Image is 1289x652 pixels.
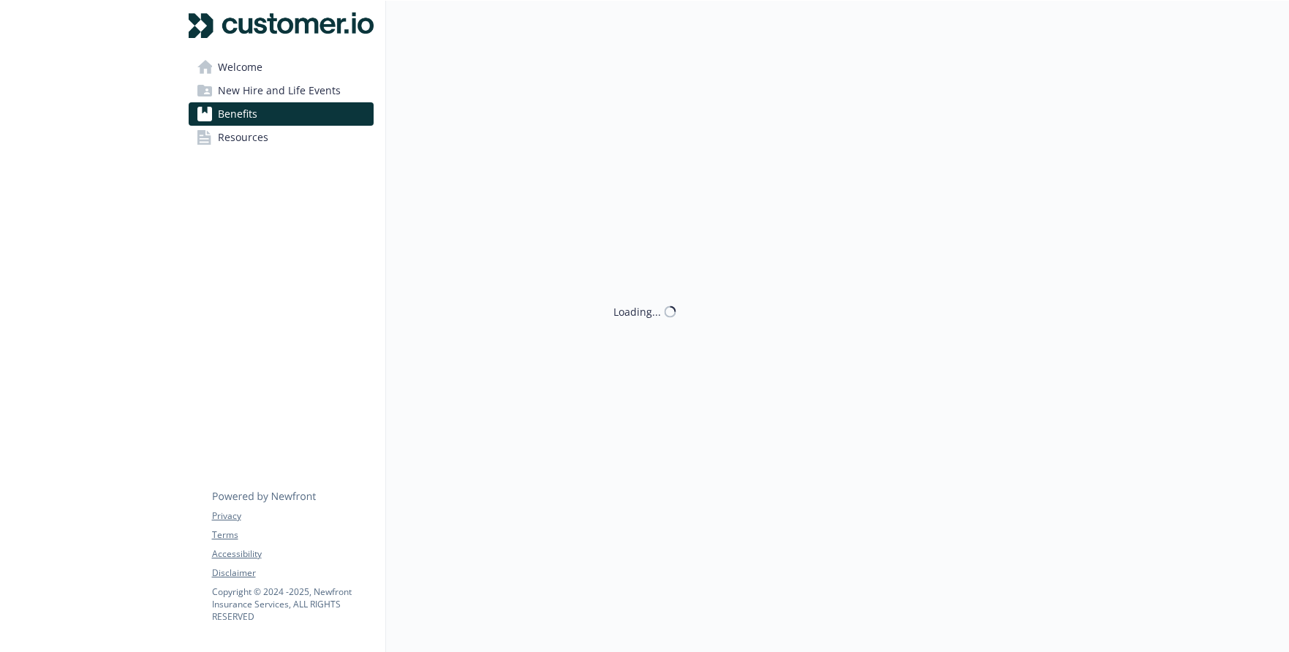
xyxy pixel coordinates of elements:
[218,126,268,149] span: Resources
[212,566,373,580] a: Disclaimer
[212,585,373,623] p: Copyright © 2024 - 2025 , Newfront Insurance Services, ALL RIGHTS RESERVED
[212,547,373,561] a: Accessibility
[218,79,341,102] span: New Hire and Life Events
[218,102,257,126] span: Benefits
[212,509,373,523] a: Privacy
[189,79,374,102] a: New Hire and Life Events
[189,126,374,149] a: Resources
[212,528,373,542] a: Terms
[613,304,661,319] div: Loading...
[189,102,374,126] a: Benefits
[189,56,374,79] a: Welcome
[218,56,262,79] span: Welcome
